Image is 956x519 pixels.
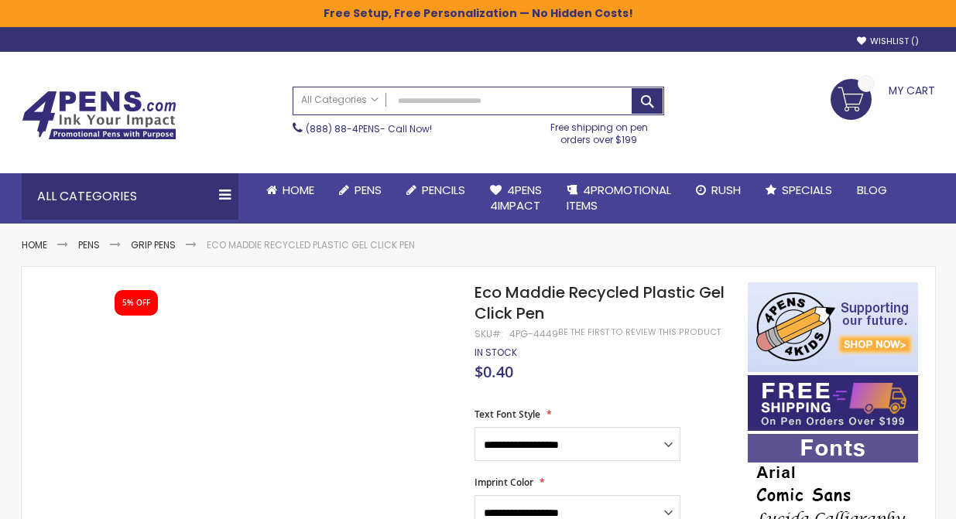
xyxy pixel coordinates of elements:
[534,115,664,146] div: Free shipping on pen orders over $199
[554,173,684,224] a: 4PROMOTIONALITEMS
[753,173,845,207] a: Specials
[327,173,394,207] a: Pens
[748,282,918,372] img: 4pens 4 kids
[394,173,478,207] a: Pencils
[293,87,386,113] a: All Categories
[490,182,542,213] span: 4Pens 4impact
[475,347,517,359] div: Availability
[283,182,314,198] span: Home
[422,182,465,198] span: Pencils
[845,173,899,207] a: Blog
[122,298,150,309] div: 5% OFF
[475,282,725,324] span: Eco Maddie Recycled Plastic Gel Click Pen
[478,173,554,224] a: 4Pens4impact
[78,238,100,251] a: Pens
[207,239,415,251] li: Eco Maddie Recycled Plastic Gel Click Pen
[509,328,558,340] div: 4PG-4449
[254,173,327,207] a: Home
[306,122,432,135] span: - Call Now!
[782,182,832,198] span: Specials
[22,238,47,251] a: Home
[475,408,540,421] span: Text Font Style
[475,327,503,340] strong: SKU
[711,182,741,198] span: Rush
[475,346,517,359] span: In stock
[857,182,887,198] span: Blog
[131,238,176,251] a: Grip Pens
[475,361,513,382] span: $0.40
[22,90,176,140] img: 4Pens Custom Pens and Promotional Products
[857,36,919,47] a: Wishlist
[301,94,379,106] span: All Categories
[748,375,918,431] img: Free shipping on orders over $199
[22,173,238,220] div: All Categories
[684,173,753,207] a: Rush
[567,182,671,213] span: 4PROMOTIONAL ITEMS
[355,182,382,198] span: Pens
[558,326,721,338] a: Be the first to review this product
[475,476,533,489] span: Imprint Color
[306,122,380,135] a: (888) 88-4PENS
